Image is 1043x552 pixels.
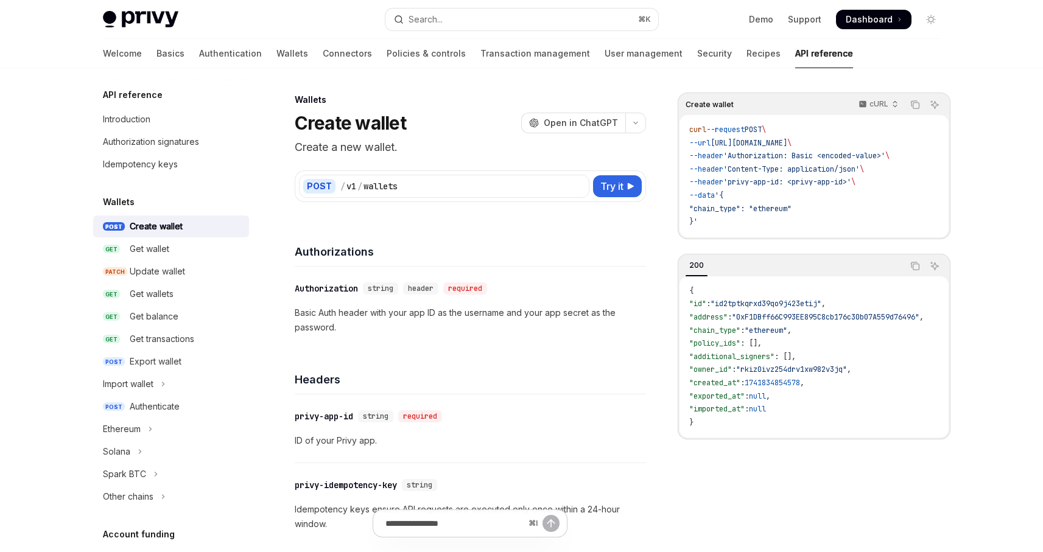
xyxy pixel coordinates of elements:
[736,365,847,374] span: "rkiz0ivz254drv1xw982v3jq"
[295,479,397,491] div: privy-idempotency-key
[103,444,130,459] div: Solana
[745,404,749,414] span: :
[363,180,398,192] div: wallets
[711,138,787,148] span: [URL][DOMAIN_NAME]
[387,39,466,68] a: Policies & controls
[762,125,766,135] span: \
[689,391,745,401] span: "exported_at"
[357,180,362,192] div: /
[363,411,388,421] span: string
[443,282,487,295] div: required
[156,39,184,68] a: Basics
[130,332,194,346] div: Get transactions
[346,180,356,192] div: v1
[686,100,734,110] span: Create wallet
[295,433,646,448] p: ID of your Privy app.
[749,404,766,414] span: null
[295,306,646,335] p: Basic Auth header with your app ID as the username and your app secret as the password.
[689,312,728,322] span: "address"
[295,139,646,156] p: Create a new wallet.
[103,222,125,231] span: POST
[788,13,821,26] a: Support
[821,299,826,309] span: ,
[836,10,911,29] a: Dashboard
[715,190,723,200] span: '{
[93,283,249,305] a: GETGet wallets
[689,217,698,226] span: }'
[740,338,762,348] span: : [],
[295,410,353,422] div: privy-app-id
[103,11,178,28] img: light logo
[103,335,120,344] span: GET
[544,117,618,129] span: Open in ChatGPT
[919,312,924,322] span: ,
[689,352,774,362] span: "additional_signers"
[295,243,646,260] h4: Authorizations
[689,204,792,214] span: "chain_type": "ethereum"
[93,306,249,327] a: GETGet balance
[689,177,723,187] span: --header
[728,312,732,322] span: :
[103,157,178,172] div: Idempotency keys
[697,39,732,68] a: Security
[93,153,249,175] a: Idempotency keys
[103,245,120,254] span: GET
[740,378,745,388] span: :
[295,371,646,388] h4: Headers
[846,13,893,26] span: Dashboard
[851,177,855,187] span: \
[847,365,851,374] span: ,
[689,151,723,161] span: --header
[295,112,406,134] h1: Create wallet
[689,417,694,427] span: }
[93,131,249,153] a: Authorization signatures
[199,39,262,68] a: Authentication
[303,179,335,194] div: POST
[93,373,249,395] button: Toggle Import wallet section
[689,326,740,335] span: "chain_type"
[295,282,358,295] div: Authorization
[407,480,432,490] span: string
[869,99,888,109] p: cURL
[276,39,308,68] a: Wallets
[689,299,706,309] span: "id"
[605,39,683,68] a: User management
[409,12,443,27] div: Search...
[706,125,745,135] span: --request
[93,396,249,417] a: POSTAuthenticate
[103,422,141,436] div: Ethereum
[706,299,711,309] span: :
[130,287,174,301] div: Get wallets
[103,195,135,209] h5: Wallets
[385,510,524,537] input: Ask a question...
[885,151,890,161] span: \
[130,309,178,324] div: Get balance
[800,378,804,388] span: ,
[103,489,153,504] div: Other chains
[689,338,740,348] span: "policy_ids"
[787,326,792,335] span: ,
[745,391,749,401] span: :
[860,164,864,174] span: \
[749,13,773,26] a: Demo
[543,515,560,532] button: Send message
[852,94,904,115] button: cURL
[600,179,623,194] span: Try it
[295,502,646,531] p: Idempotency keys ensure API requests are executed only once within a 24-hour window.
[745,125,762,135] span: POST
[907,258,923,274] button: Copy the contents from the code block
[93,351,249,372] a: POSTExport wallet
[732,312,919,322] span: "0xF1DBff66C993EE895C8cb176c30b07A559d76496"
[745,378,800,388] span: 1741834854578
[103,377,153,391] div: Import wallet
[93,418,249,440] button: Toggle Ethereum section
[921,10,941,29] button: Toggle dark mode
[93,486,249,508] button: Toggle Other chains section
[103,39,142,68] a: Welcome
[103,312,120,321] span: GET
[689,164,723,174] span: --header
[103,267,127,276] span: PATCH
[103,88,163,102] h5: API reference
[408,284,434,293] span: header
[93,441,249,463] button: Toggle Solana section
